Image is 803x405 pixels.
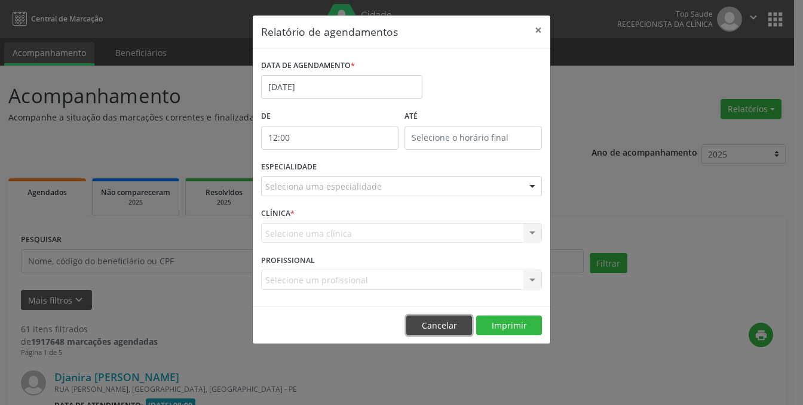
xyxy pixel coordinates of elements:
label: ATÉ [404,107,542,126]
button: Imprimir [476,316,542,336]
input: Selecione o horário final [404,126,542,150]
label: DATA DE AGENDAMENTO [261,57,355,75]
label: PROFISSIONAL [261,251,315,270]
label: CLÍNICA [261,205,295,223]
input: Selecione uma data ou intervalo [261,75,422,99]
input: Selecione o horário inicial [261,126,399,150]
h5: Relatório de agendamentos [261,24,398,39]
label: De [261,107,399,126]
button: Cancelar [406,316,472,336]
button: Close [526,16,550,45]
label: ESPECIALIDADE [261,158,317,177]
span: Seleciona uma especialidade [265,180,382,193]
